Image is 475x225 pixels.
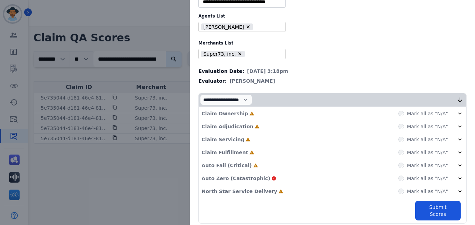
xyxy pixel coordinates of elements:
[415,201,461,220] button: Submit Scores
[407,123,448,130] label: Mark all as "N/A"
[201,136,244,143] p: Claim Servicing
[237,51,242,56] button: Remove Super73, inc.
[201,175,270,182] p: Auto Zero (Catastrophic)
[200,23,281,31] ul: selected options
[407,149,448,156] label: Mark all as "N/A"
[198,77,467,84] div: Evaluator:
[407,136,448,143] label: Mark all as "N/A"
[407,162,448,169] label: Mark all as "N/A"
[407,188,448,195] label: Mark all as "N/A"
[200,50,281,58] ul: selected options
[201,149,248,156] p: Claim Fulfillment
[201,162,251,169] p: Auto Fail (Critical)
[407,110,448,117] label: Mark all as "N/A"
[201,51,245,57] li: Super73, inc.
[246,24,251,29] button: Remove Katherine Godley
[201,123,253,130] p: Claim Adjudication
[201,23,253,30] li: [PERSON_NAME]
[198,68,467,75] div: Evaluation Date:
[201,188,277,195] p: North Star Service Delivery
[201,110,248,117] p: Claim Ownership
[247,68,288,75] span: [DATE] 3:18pm
[198,40,467,46] label: Merchants List
[198,13,467,19] label: Agents List
[407,175,448,182] label: Mark all as "N/A"
[229,77,275,84] span: [PERSON_NAME]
